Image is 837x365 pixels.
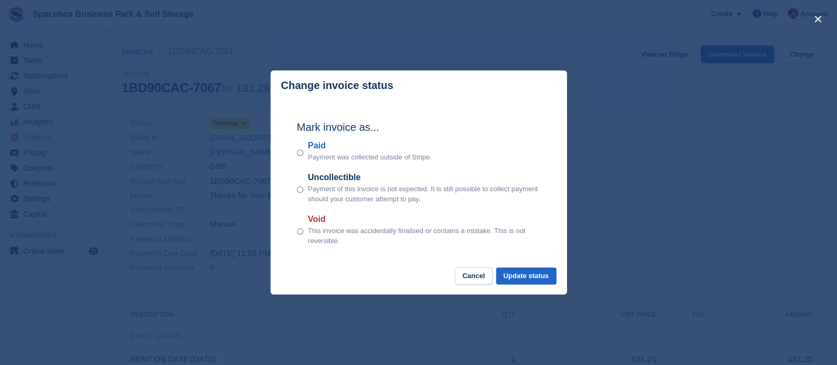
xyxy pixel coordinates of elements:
[297,119,541,135] h2: Mark invoice as...
[281,79,393,92] p: Change invoice status
[308,213,540,226] label: Void
[308,139,431,152] label: Paid
[809,11,826,28] button: close
[308,226,540,246] p: This invoice was accidentally finalised or contains a mistake. This is not reversible.
[308,184,540,204] p: Payment of this invoice is not expected. It is still possible to collect payment should your cust...
[496,268,556,285] button: Update status
[308,152,431,163] p: Payment was collected outside of Stripe.
[455,268,492,285] button: Cancel
[308,171,540,184] label: Uncollectible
